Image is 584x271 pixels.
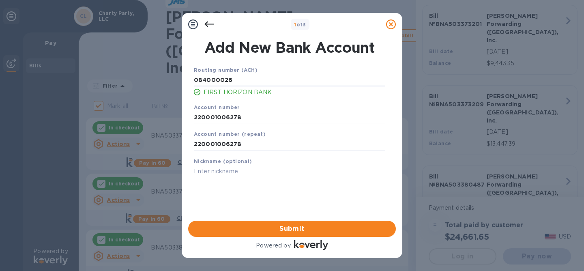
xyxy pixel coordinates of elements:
span: 1 [294,22,296,28]
input: Enter account number [194,111,385,123]
input: Enter account number [194,138,385,151]
h1: Add New Bank Account [189,39,390,56]
span: Submit [195,224,389,234]
button: Submit [188,221,396,237]
b: Nickname (optional) [194,158,252,164]
input: Enter routing number [194,74,385,86]
b: Account number (repeat) [194,131,266,137]
img: Logo [294,240,328,250]
b: Account number [194,104,240,110]
b: of 3 [294,22,306,28]
input: Enter nickname [194,166,385,178]
p: Powered by [256,241,290,250]
p: FIRST HORIZON BANK [204,88,385,97]
b: Routing number (ACH) [194,67,258,73]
